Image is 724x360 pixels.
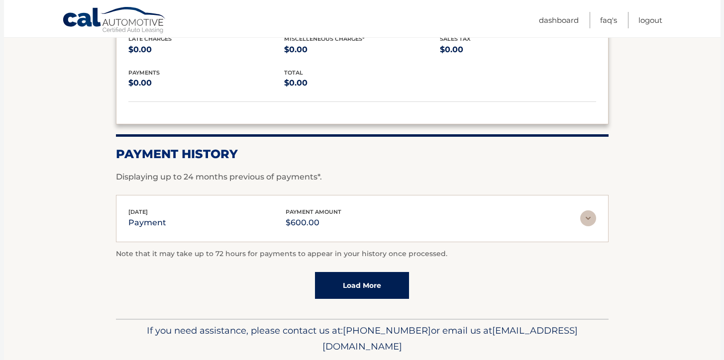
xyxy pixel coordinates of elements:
[315,272,409,299] a: Load More
[284,35,365,42] span: Miscelleneous Charges*
[322,325,578,352] span: [EMAIL_ADDRESS][DOMAIN_NAME]
[116,248,609,260] p: Note that it may take up to 72 hours for payments to appear in your history once processed.
[116,171,609,183] p: Displaying up to 24 months previous of payments*.
[580,210,596,226] img: accordion-rest.svg
[122,323,602,355] p: If you need assistance, please contact us at: or email us at
[440,35,471,42] span: Sales Tax
[284,69,303,76] span: total
[539,12,579,28] a: Dashboard
[128,76,284,90] p: $0.00
[343,325,431,336] span: [PHONE_NUMBER]
[638,12,662,28] a: Logout
[62,6,167,35] a: Cal Automotive
[128,69,160,76] span: payments
[286,216,341,230] p: $600.00
[128,208,148,215] span: [DATE]
[286,208,341,215] span: payment amount
[284,43,440,57] p: $0.00
[600,12,617,28] a: FAQ's
[128,216,166,230] p: payment
[128,43,284,57] p: $0.00
[440,43,596,57] p: $0.00
[284,76,440,90] p: $0.00
[128,35,172,42] span: Late Charges
[116,147,609,162] h2: Payment History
